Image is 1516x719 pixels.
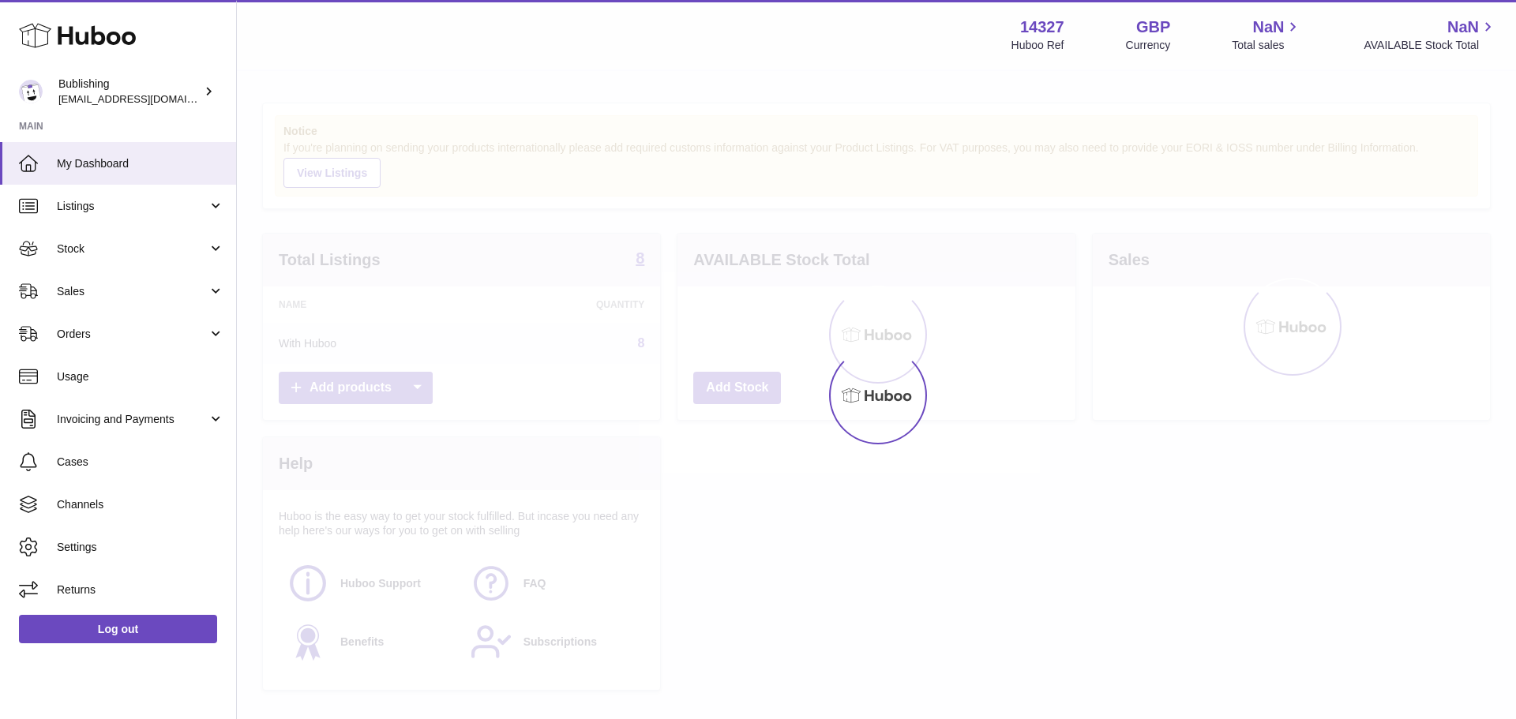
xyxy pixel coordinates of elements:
[57,582,224,597] span: Returns
[57,327,208,342] span: Orders
[57,369,224,384] span: Usage
[57,242,208,257] span: Stock
[57,412,208,427] span: Invoicing and Payments
[57,455,224,470] span: Cases
[1011,38,1064,53] div: Huboo Ref
[19,80,43,103] img: internalAdmin-14327@internal.huboo.com
[1126,38,1171,53] div: Currency
[19,615,217,643] a: Log out
[1252,17,1284,38] span: NaN
[58,92,232,105] span: [EMAIL_ADDRESS][DOMAIN_NAME]
[1136,17,1170,38] strong: GBP
[57,199,208,214] span: Listings
[57,497,224,512] span: Channels
[57,284,208,299] span: Sales
[1232,38,1302,53] span: Total sales
[58,77,201,107] div: Bublishing
[1020,17,1064,38] strong: 14327
[1447,17,1479,38] span: NaN
[1364,38,1497,53] span: AVAILABLE Stock Total
[1364,17,1497,53] a: NaN AVAILABLE Stock Total
[57,156,224,171] span: My Dashboard
[1232,17,1302,53] a: NaN Total sales
[57,540,224,555] span: Settings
